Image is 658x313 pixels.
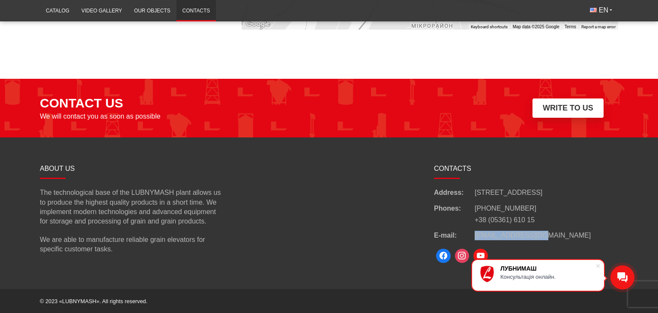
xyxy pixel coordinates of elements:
[565,24,576,29] a: Terms
[475,216,535,224] a: +38 (05361) 610 15
[453,247,472,265] a: Instagram
[40,235,224,254] p: We are able to manufacture reliable grain elevators for specific customer tasks.
[40,188,224,227] p: The technological base of the LUBNYMASH plant allows us to produce the highest quality products i...
[434,231,475,240] span: E-mail:
[584,3,618,18] button: EN
[475,232,591,239] span: [EMAIL_ADDRESS][DOMAIN_NAME]
[599,6,608,15] span: EN
[475,188,542,197] span: [STREET_ADDRESS]
[244,18,272,30] img: Google
[471,24,508,30] button: Keyboard shortcuts
[500,265,595,272] div: ЛУБНИМАШ
[434,188,475,197] span: Address:
[40,298,147,304] span: © 2023 «LUBNYMASH». All rights reserved.
[590,8,597,12] img: English
[513,24,559,29] span: Map data ©2025 Google
[475,205,536,212] a: [PHONE_NUMBER]
[434,247,453,265] a: Facebook
[40,113,161,120] span: We will contact you as soon as possible
[475,231,591,240] a: [EMAIL_ADDRESS][DOMAIN_NAME]
[532,98,604,118] button: Write to us
[500,274,595,280] div: Консультація онлайн.
[128,3,176,19] a: Our objects
[176,3,216,19] a: Contacts
[40,3,75,19] a: Catalog
[244,18,272,30] a: Open this area in Google Maps (opens a new window)
[75,3,128,19] a: Video gallery
[581,24,616,29] a: Report a map error
[434,204,475,225] span: Phones:
[40,165,75,172] span: ABOUT US
[434,165,471,172] span: CONTACTS
[40,96,123,110] span: CONTACT US
[471,247,490,265] a: Youtube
